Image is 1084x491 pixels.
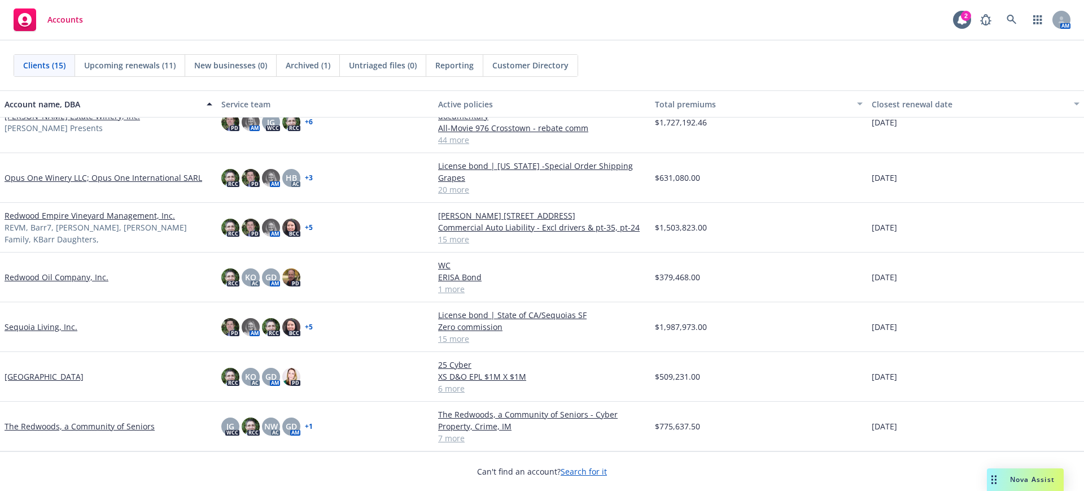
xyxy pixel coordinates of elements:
[282,113,300,131] img: photo
[221,219,239,237] img: photo
[286,172,297,184] span: HB
[655,98,850,110] div: Total premiums
[245,371,256,383] span: KO
[872,271,897,283] span: [DATE]
[561,466,607,477] a: Search for it
[987,468,1064,491] button: Nova Assist
[267,116,275,128] span: JG
[438,160,646,172] a: License bond | [US_STATE] -Special Order Shipping
[872,420,897,432] span: [DATE]
[305,119,313,125] a: + 6
[47,15,83,24] span: Accounts
[438,359,646,371] a: 25 Cyber
[5,321,77,333] a: Sequoia Living, Inc.
[5,98,200,110] div: Account name, DBA
[84,59,176,71] span: Upcoming renewals (11)
[867,90,1084,118] button: Closest renewal date
[872,371,897,383] span: [DATE]
[438,98,646,110] div: Active policies
[438,371,646,383] a: XS D&O EPL $1M X $1M
[438,420,646,432] a: Property, Crime, IM
[305,224,313,231] a: + 5
[242,219,260,237] img: photo
[872,321,897,333] span: [DATE]
[438,134,646,146] a: 44 more
[655,172,700,184] span: $631,080.00
[282,318,300,336] img: photo
[221,368,239,386] img: photo
[655,221,707,233] span: $1,503,823.00
[262,219,280,237] img: photo
[9,4,88,36] a: Accounts
[438,333,646,345] a: 15 more
[438,283,646,295] a: 1 more
[438,184,646,195] a: 20 more
[221,268,239,286] img: photo
[5,271,108,283] a: Redwood Oil Company, Inc.
[194,59,267,71] span: New businesses (0)
[655,271,700,283] span: $379,468.00
[282,368,300,386] img: photo
[226,420,234,432] span: JG
[650,90,867,118] button: Total premiums
[872,98,1067,110] div: Closest renewal date
[5,122,103,134] span: [PERSON_NAME] Presents
[961,11,971,21] div: 2
[282,219,300,237] img: photo
[221,113,239,131] img: photo
[872,172,897,184] span: [DATE]
[438,259,646,271] a: WC
[242,418,260,436] img: photo
[655,116,707,128] span: $1,727,192.46
[438,321,646,333] a: Zero commission
[872,116,897,128] span: [DATE]
[655,420,700,432] span: $775,637.50
[5,221,212,245] span: REVM, Barr7, [PERSON_NAME], [PERSON_NAME] Family, KBarr Daughters,
[305,423,313,430] a: + 1
[221,98,429,110] div: Service team
[286,420,297,432] span: GD
[242,169,260,187] img: photo
[305,175,313,181] a: + 3
[265,271,277,283] span: GD
[217,90,434,118] button: Service team
[872,221,897,233] span: [DATE]
[305,324,313,331] a: + 5
[242,318,260,336] img: photo
[438,271,646,283] a: ERISA Bond
[1026,8,1049,31] a: Switch app
[434,90,650,118] button: Active policies
[245,271,256,283] span: KO
[655,321,707,333] span: $1,987,973.00
[492,59,569,71] span: Customer Directory
[23,59,65,71] span: Clients (15)
[438,210,646,221] a: [PERSON_NAME] [STREET_ADDRESS]
[5,172,202,184] a: Opus One Winery LLC; Opus One International SARL
[5,371,84,383] a: [GEOGRAPHIC_DATA]
[349,59,417,71] span: Untriaged files (0)
[5,210,175,221] a: Redwood Empire Vineyard Management, Inc.
[438,432,646,444] a: 7 more
[262,169,280,187] img: photo
[438,122,646,134] a: All-Movie 976 Crosstown - rebate comm
[5,420,155,432] a: The Redwoods, a Community of Seniors
[655,371,700,383] span: $509,231.00
[438,172,646,184] a: Grapes
[438,309,646,321] a: License bond | State of CA/Sequoias SF
[477,466,607,477] span: Can't find an account?
[438,233,646,245] a: 15 more
[282,268,300,286] img: photo
[1010,475,1055,484] span: Nova Assist
[987,468,1001,491] div: Drag to move
[974,8,997,31] a: Report a Bug
[221,169,239,187] img: photo
[438,221,646,233] a: Commercial Auto Liability - Excl drivers & pt-35, pt-24
[265,371,277,383] span: GD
